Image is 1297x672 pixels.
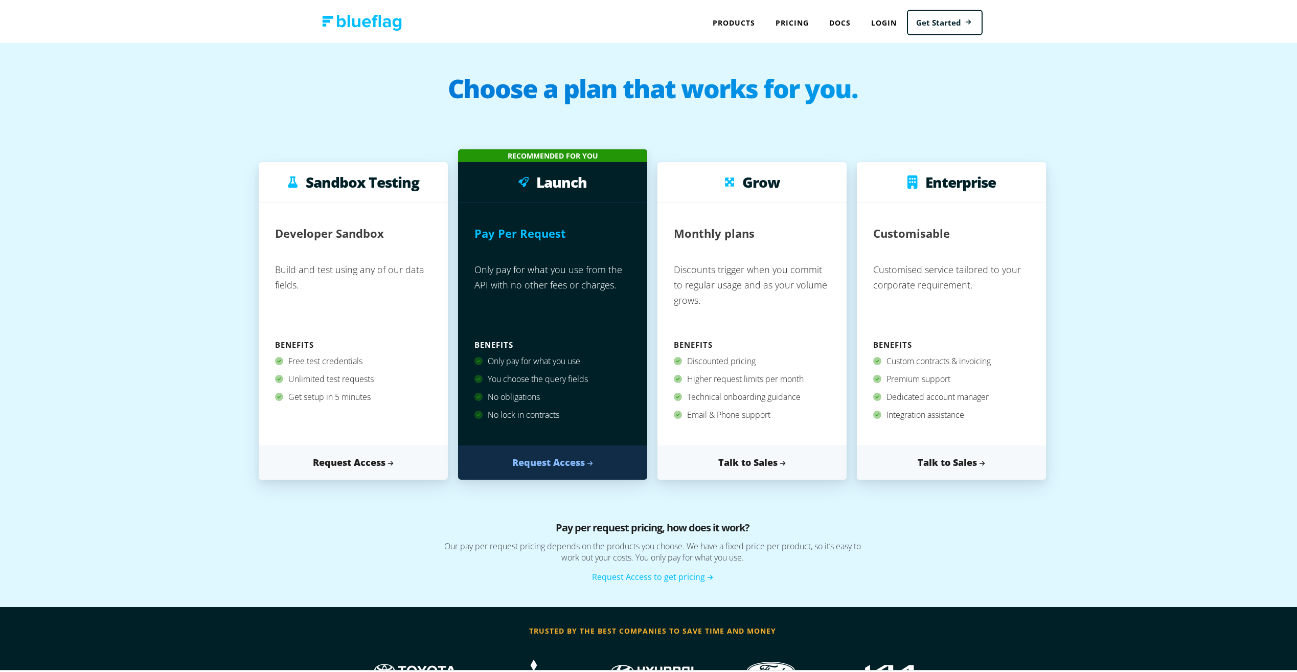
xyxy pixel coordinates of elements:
[275,217,384,245] h2: Developer Sandbox
[275,256,431,335] p: Build and test using any of our data fields.
[819,10,861,31] a: Docs
[474,386,631,404] div: No obligations
[306,172,419,188] h3: Sandbox Testing
[275,386,431,404] div: Get setup in 5 minutes
[857,443,1046,478] a: Talk to Sales
[474,350,631,368] div: Only pay for what you use
[674,217,755,245] h2: Monthly plans
[458,443,647,478] a: Request Access
[861,10,907,31] a: Login to Blue Flag application
[873,386,1030,404] div: Dedicated account manager
[371,539,934,569] p: Our pay per request pricing depends on the products you choose. We have a fixed price per product...
[474,256,631,335] p: Only pay for what you use from the API with no other fees or charges.
[592,569,713,580] a: Request Access to get pricing
[873,350,1030,368] div: Custom contracts & invoicing
[765,10,819,31] a: Pricing
[259,443,448,478] a: Request Access
[356,621,949,637] h3: trusted by the best companies to save time and money
[674,350,830,368] div: Discounted pricing
[702,10,765,31] div: Products
[674,368,830,386] div: Higher request limits per month
[674,256,830,335] p: Discounts trigger when you commit to regular usage and as your volume grows.
[474,217,566,245] h2: Pay Per Request
[873,256,1030,335] p: Customised service tailored to your corporate requirement.
[322,13,402,29] img: Blue Flag logo
[371,518,934,539] h3: Pay per request pricing, how does it work?
[474,368,631,386] div: You choose the query fields
[873,368,1030,386] div: Premium support
[674,404,830,422] div: Email & Phone support
[275,368,431,386] div: Unlimited test requests
[657,443,847,478] a: Talk to Sales
[873,217,950,245] h2: Customisable
[742,172,780,188] h3: Grow
[925,172,996,188] h3: Enterprise
[474,404,631,422] div: No lock in contracts
[536,172,587,188] h3: Launch
[873,404,1030,422] div: Integration assistance
[275,350,431,368] div: Free test credentials
[10,74,1294,115] h1: Choose a plan that works for you.
[907,8,983,34] a: Get Started
[458,147,647,160] div: Recommended for you
[674,386,830,404] div: Technical onboarding guidance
